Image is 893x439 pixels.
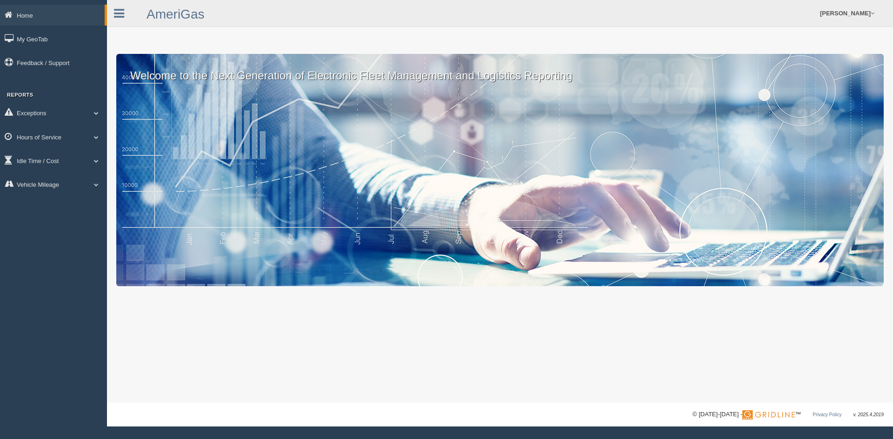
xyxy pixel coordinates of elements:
p: Welcome to the Next Generation of Electronic Fleet Management and Logistics Reporting [116,54,884,84]
a: Privacy Policy [813,412,841,417]
span: v. 2025.4.2019 [853,412,884,417]
div: © [DATE]-[DATE] - ™ [693,410,884,419]
a: AmeriGas [147,7,204,21]
img: Gridline [742,410,795,419]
